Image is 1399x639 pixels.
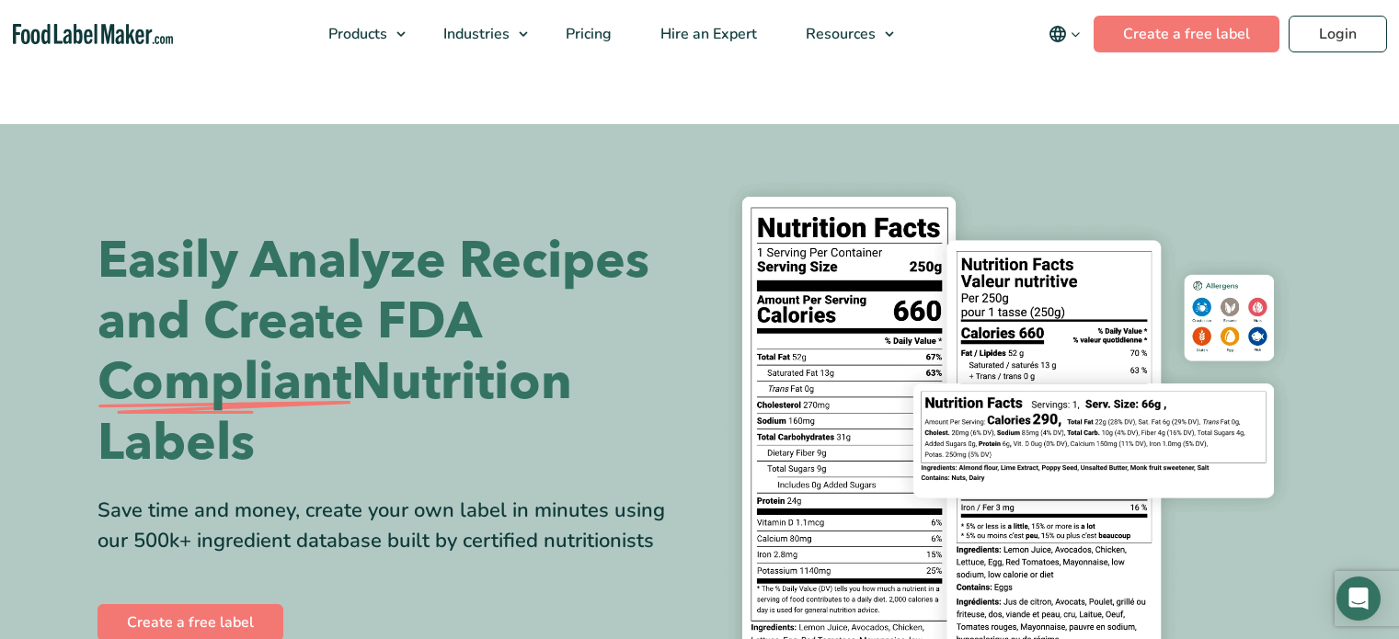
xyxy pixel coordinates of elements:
[1094,16,1279,52] a: Create a free label
[97,231,686,474] h1: Easily Analyze Recipes and Create FDA Nutrition Labels
[438,24,511,44] span: Industries
[800,24,877,44] span: Resources
[1289,16,1387,52] a: Login
[97,352,351,413] span: Compliant
[1336,576,1381,621] div: Open Intercom Messenger
[97,496,686,556] div: Save time and money, create your own label in minutes using our 500k+ ingredient database built b...
[655,24,759,44] span: Hire an Expert
[560,24,613,44] span: Pricing
[323,24,389,44] span: Products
